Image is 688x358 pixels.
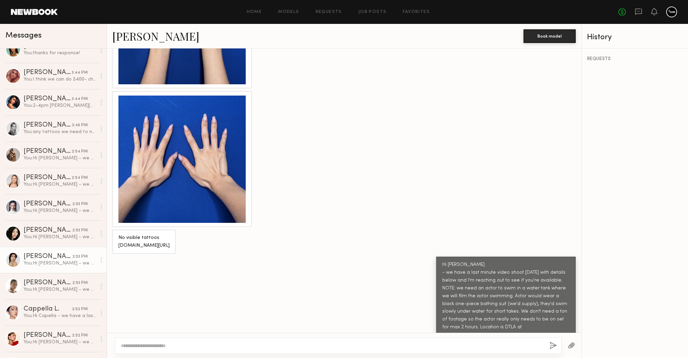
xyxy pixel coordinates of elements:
div: You: Hi [PERSON_NAME] - we have a last minute video shoot [DATE] with details below and I'm reach... [24,286,96,293]
div: You: Hi [PERSON_NAME] - we have a last minute video shoot [DATE] with details below and I'm reach... [24,339,96,345]
div: REQUESTS [587,57,683,61]
div: [PERSON_NAME] [24,122,72,129]
div: [PERSON_NAME] [24,148,72,155]
div: [PERSON_NAME] [24,201,72,207]
div: [PERSON_NAME] [24,227,72,234]
a: Home [247,10,262,14]
span: Messages [5,32,42,40]
div: 3:46 PM [72,122,88,129]
button: Book model [524,29,576,43]
div: You: thanks for response! [24,50,96,56]
div: [PERSON_NAME] [24,69,72,76]
div: History [587,33,683,41]
div: 2:52 PM [72,306,88,313]
div: [PERSON_NAME] [24,332,72,339]
div: 3:44 PM [72,96,88,102]
div: 2:54 PM [72,148,88,155]
div: Hi [PERSON_NAME] - we have a last minute video shoot [DATE] with details below and I'm reaching o... [442,261,570,355]
div: [PERSON_NAME] [24,253,72,260]
div: You: Hi [PERSON_NAME] - we have a last minute video shoot [DATE] with details below and I'm reach... [24,234,96,240]
div: No visible tattoos [DOMAIN_NAME][URL] [118,234,170,250]
a: [PERSON_NAME] [112,29,199,43]
div: You: Hi [PERSON_NAME] - we have a last minute video shoot [DATE] with details below and I'm reach... [24,155,96,161]
div: 2:53 PM [72,201,88,207]
div: You: Hi Capella - we have a last minute video shoot [DATE] with details below and I'm reaching ou... [24,313,96,319]
div: Cappella L. [24,306,72,313]
div: You: any tattoos we need to note? [24,129,96,135]
div: 2:53 PM [72,254,88,260]
div: 2:54 PM [72,175,88,181]
div: You: Hi [PERSON_NAME] - we have a last minute video shoot [DATE] with details below and I'm reach... [24,207,96,214]
div: [PERSON_NAME] [24,280,72,286]
a: Requests [316,10,342,14]
a: Models [278,10,299,14]
div: You: I think we can do $400- checking with client on final confirmation! will have an answer [DATE] [24,76,96,83]
a: Job Posts [358,10,387,14]
div: 2:52 PM [72,332,88,339]
div: 2:53 PM [72,227,88,234]
div: You: 2-4pm [PERSON_NAME][GEOGRAPHIC_DATA] [24,102,96,109]
div: 3:44 PM [72,70,88,76]
div: 2:53 PM [72,280,88,286]
div: You: Hi [PERSON_NAME] - we have a last minute video shoot [DATE] with details below and I'm reach... [24,260,96,267]
div: [PERSON_NAME] [24,174,72,181]
div: You: Hi [PERSON_NAME] - we have a last minute video shoot [DATE] with details below and I'm reach... [24,181,96,188]
a: Book model [524,33,576,39]
div: [PERSON_NAME] [24,96,72,102]
a: Favorites [403,10,430,14]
